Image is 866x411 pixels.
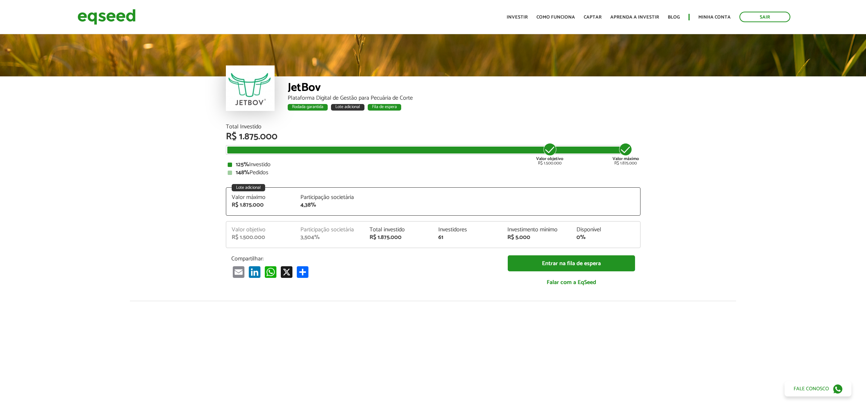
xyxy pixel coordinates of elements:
a: X [279,266,294,278]
a: Falar com a EqSeed [508,275,635,290]
div: Participação societária [300,195,359,200]
img: EqSeed [77,7,136,27]
a: Captar [584,15,602,20]
div: R$ 1.875.000 [612,142,639,165]
div: Valor máximo [232,195,290,200]
a: Aprenda a investir [610,15,659,20]
div: Disponível [576,227,635,233]
div: Investidores [438,227,496,233]
a: Minha conta [698,15,731,20]
a: Sair [739,12,790,22]
div: Lote adicional [232,184,265,191]
strong: 148% [236,168,250,177]
p: Compartilhar: [231,255,497,262]
div: Pedidos [228,170,639,176]
div: R$ 1.875.000 [370,235,428,240]
strong: 125% [236,160,249,169]
div: 4,38% [300,202,359,208]
div: Lote adicional [331,104,364,111]
div: R$ 1.875.000 [226,132,640,141]
div: R$ 1.875.000 [232,202,290,208]
strong: Valor máximo [612,155,639,162]
div: R$ 1.500.000 [232,235,290,240]
strong: Valor objetivo [536,155,563,162]
a: Como funciona [536,15,575,20]
div: 61 [438,235,496,240]
a: WhatsApp [263,266,278,278]
a: Email [231,266,246,278]
a: LinkedIn [247,266,262,278]
a: Fale conosco [785,381,851,396]
div: Valor objetivo [232,227,290,233]
a: Entrar na fila de espera [508,255,635,272]
div: JetBov [288,82,640,95]
div: Investimento mínimo [507,227,566,233]
div: 0% [576,235,635,240]
div: Participação societária [300,227,359,233]
div: Total Investido [226,124,640,130]
div: Plataforma Digital de Gestão para Pecuária de Corte [288,95,640,101]
a: Share [295,266,310,278]
div: Fila de espera [368,104,401,111]
div: R$ 1.500.000 [536,142,563,165]
div: R$ 5.000 [507,235,566,240]
div: 3,504% [300,235,359,240]
div: Investido [228,162,639,168]
div: Total investido [370,227,428,233]
div: Rodada garantida [288,104,328,111]
a: Blog [668,15,680,20]
a: Investir [507,15,528,20]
